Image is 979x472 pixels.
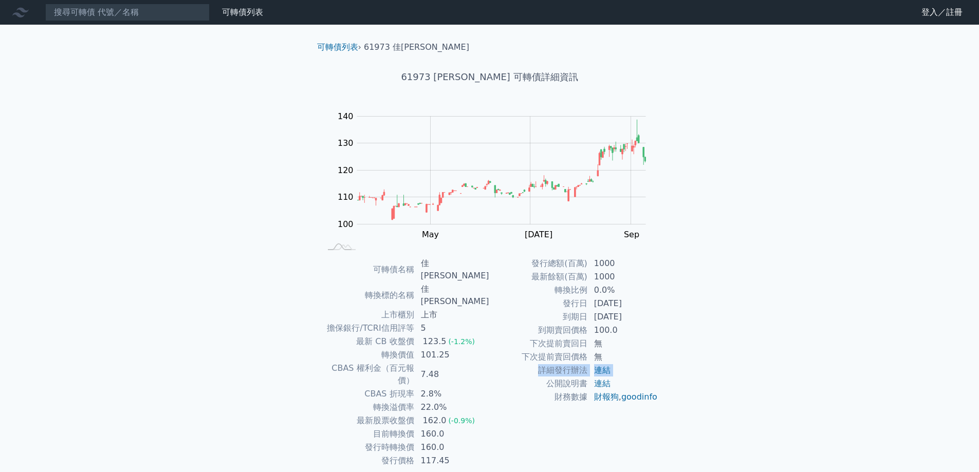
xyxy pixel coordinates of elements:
a: 可轉債列表 [317,42,358,52]
td: 最新 CB 收盤價 [321,335,415,348]
li: 61973 佳[PERSON_NAME] [364,41,469,53]
td: 可轉債名稱 [321,257,415,282]
td: 財務數據 [490,390,588,404]
td: 下次提前賣回日 [490,337,588,350]
td: 目前轉換價 [321,427,415,441]
span: (-0.9%) [448,417,475,425]
td: 發行總額(百萬) [490,257,588,270]
td: 佳[PERSON_NAME] [415,257,490,282]
td: 1000 [588,270,658,284]
span: (-1.2%) [448,337,475,346]
div: 162.0 [421,414,449,427]
td: 無 [588,337,658,350]
td: 轉換價值 [321,348,415,362]
td: 無 [588,350,658,364]
td: 公開說明書 [490,377,588,390]
td: CBAS 折現率 [321,387,415,401]
td: CBAS 權利金（百元報價） [321,362,415,387]
td: [DATE] [588,310,658,324]
td: 轉換比例 [490,284,588,297]
td: 發行日 [490,297,588,310]
td: 佳[PERSON_NAME] [415,282,490,308]
a: 連結 [594,365,611,375]
tspan: 100 [338,219,354,229]
td: 117.45 [415,454,490,467]
h1: 61973 [PERSON_NAME] 可轉債詳細資訊 [309,70,671,84]
tspan: 130 [338,138,354,148]
div: 聊天小工具 [928,423,979,472]
td: 160.0 [415,441,490,454]
tspan: 110 [338,192,354,202]
tspan: 140 [338,111,354,121]
td: 22.0% [415,401,490,414]
tspan: [DATE] [525,230,552,239]
iframe: Chat Widget [928,423,979,472]
td: 到期賣回價格 [490,324,588,337]
td: 最新餘額(百萬) [490,270,588,284]
a: 財報狗 [594,392,619,402]
g: Chart [333,111,661,239]
td: 擔保銀行/TCRI信用評等 [321,322,415,335]
a: 可轉債列表 [222,7,263,17]
td: 轉換溢價率 [321,401,415,414]
td: 詳細發行辦法 [490,364,588,377]
td: 0.0% [588,284,658,297]
td: 5 [415,322,490,335]
a: 登入／註冊 [913,4,971,21]
div: 123.5 [421,335,449,348]
td: 上市 [415,308,490,322]
input: 搜尋可轉債 代號／名稱 [45,4,210,21]
td: 100.0 [588,324,658,337]
td: [DATE] [588,297,658,310]
td: 發行時轉換價 [321,441,415,454]
td: 下次提前賣回價格 [490,350,588,364]
tspan: May [422,230,439,239]
tspan: 120 [338,165,354,175]
td: 1000 [588,257,658,270]
td: 最新股票收盤價 [321,414,415,427]
td: , [588,390,658,404]
td: 上市櫃別 [321,308,415,322]
li: › [317,41,361,53]
a: 連結 [594,379,611,388]
td: 101.25 [415,348,490,362]
a: goodinfo [621,392,657,402]
td: 發行價格 [321,454,415,467]
td: 2.8% [415,387,490,401]
td: 7.48 [415,362,490,387]
td: 轉換標的名稱 [321,282,415,308]
tspan: Sep [624,230,639,239]
td: 160.0 [415,427,490,441]
td: 到期日 [490,310,588,324]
